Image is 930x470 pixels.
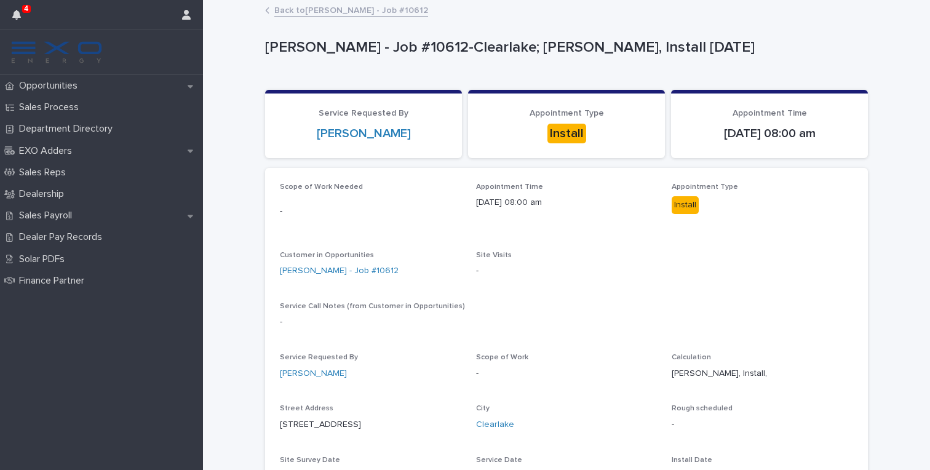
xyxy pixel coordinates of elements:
[672,418,853,431] p: -
[14,275,94,287] p: Finance Partner
[476,196,658,209] p: [DATE] 08:00 am
[14,123,122,135] p: Department Directory
[14,231,112,243] p: Dealer Pay Records
[476,183,543,191] span: Appointment Time
[280,303,465,310] span: Service Call Notes (from Customer in Opportunities)
[280,456,340,464] span: Site Survey Date
[14,210,82,221] p: Sales Payroll
[476,418,514,431] a: Clearlake
[14,188,74,200] p: Dealership
[280,205,461,218] p: -
[280,183,363,191] span: Scope of Work Needed
[14,167,76,178] p: Sales Reps
[280,265,399,277] a: [PERSON_NAME] - Job #10612
[14,102,89,113] p: Sales Process
[672,196,699,214] div: Install
[733,109,807,117] span: Appointment Time
[280,418,461,431] p: [STREET_ADDRESS]
[280,252,374,259] span: Customer in Opportunities
[476,456,522,464] span: Service Date
[672,405,733,412] span: Rough scheduled
[476,354,528,361] span: Scope of Work
[14,253,74,265] p: Solar PDFs
[280,405,333,412] span: Street Address
[547,124,586,143] div: Install
[10,40,103,65] img: FKS5r6ZBThi8E5hshIGi
[24,4,28,13] p: 4
[317,126,411,141] a: [PERSON_NAME]
[672,367,853,380] p: [PERSON_NAME], Install,
[686,126,853,141] p: [DATE] 08:00 am
[476,252,512,259] span: Site Visits
[672,354,711,361] span: Calculation
[14,145,82,157] p: EXO Adders
[476,367,658,380] p: -
[280,354,358,361] span: Service Requested By
[530,109,604,117] span: Appointment Type
[476,265,658,277] p: -
[319,109,408,117] span: Service Requested By
[274,2,428,17] a: Back to[PERSON_NAME] - Job #10612
[265,39,863,57] p: [PERSON_NAME] - Job #10612-Clearlake; [PERSON_NAME], Install [DATE]
[280,316,853,329] p: -
[672,183,738,191] span: Appointment Type
[12,7,28,30] div: 4
[14,80,87,92] p: Opportunities
[672,456,712,464] span: Install Date
[476,405,490,412] span: City
[280,367,347,380] a: [PERSON_NAME]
